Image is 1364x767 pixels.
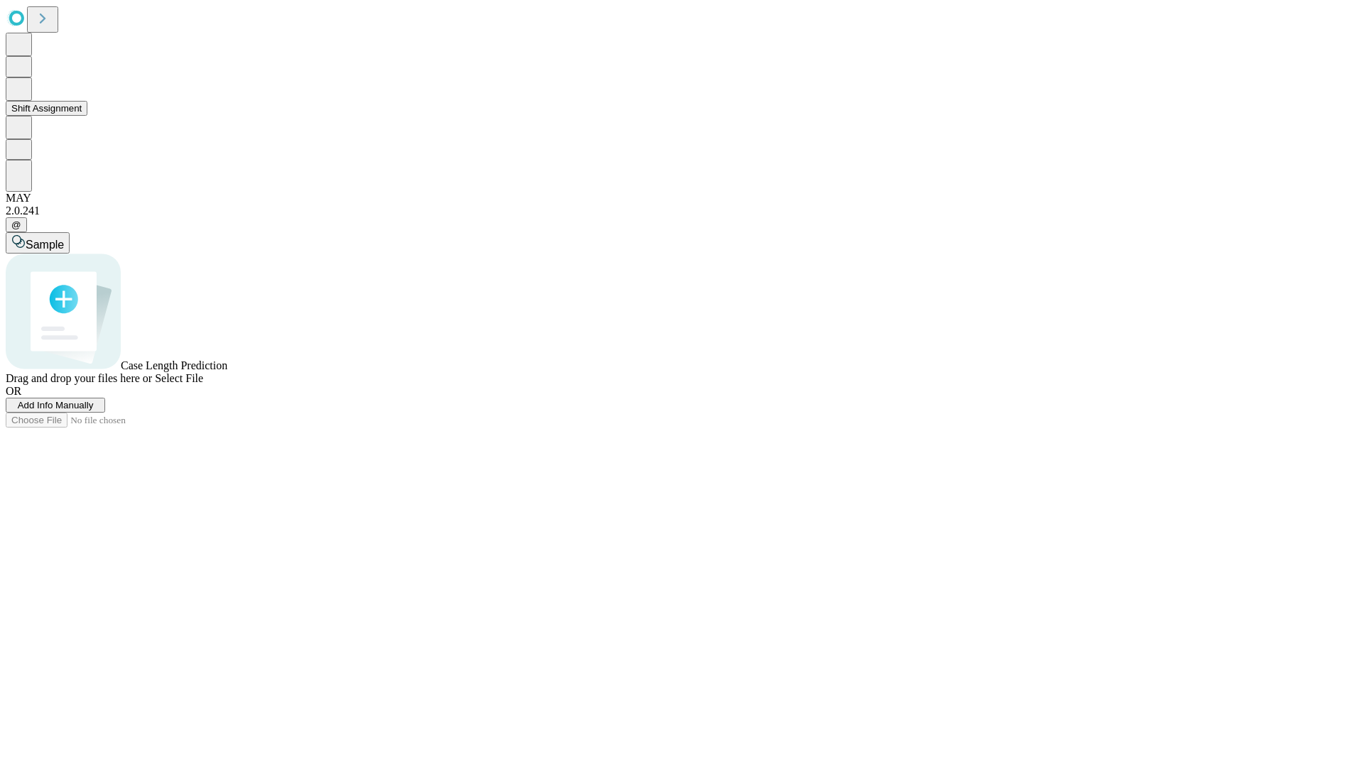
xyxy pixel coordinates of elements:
[26,239,64,251] span: Sample
[6,217,27,232] button: @
[11,219,21,230] span: @
[6,101,87,116] button: Shift Assignment
[6,372,152,384] span: Drag and drop your files here or
[155,372,203,384] span: Select File
[6,205,1358,217] div: 2.0.241
[6,398,105,413] button: Add Info Manually
[121,359,227,371] span: Case Length Prediction
[18,400,94,410] span: Add Info Manually
[6,385,21,397] span: OR
[6,192,1358,205] div: MAY
[6,232,70,254] button: Sample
